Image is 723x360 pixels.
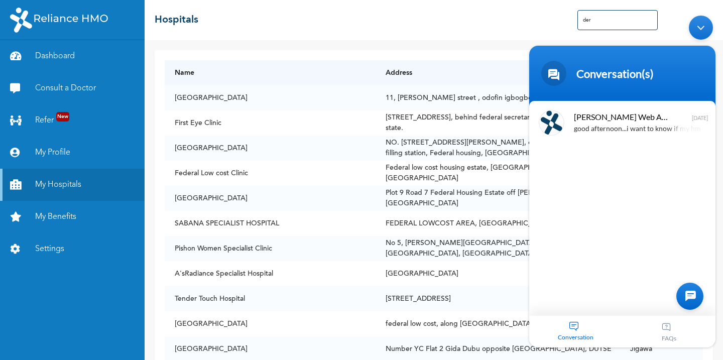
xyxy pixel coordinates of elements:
td: [STREET_ADDRESS], behind federal secretariat, Fate road ilorin kwara-state. [376,110,620,136]
td: [GEOGRAPHIC_DATA] [165,85,376,110]
td: [STREET_ADDRESS] [376,286,620,311]
td: Plot 9 Road 7 Federal Housing Estate off [PERSON_NAME][GEOGRAPHIC_DATA] [376,186,620,211]
td: FEDERAL LOWCOST AREA, [GEOGRAPHIC_DATA] [376,211,620,236]
td: [GEOGRAPHIC_DATA] [376,261,620,286]
td: [GEOGRAPHIC_DATA] [165,136,376,161]
td: Federal low cost housing estate, [GEOGRAPHIC_DATA], [GEOGRAPHIC_DATA] [376,161,620,186]
td: [GEOGRAPHIC_DATA] [165,311,376,336]
td: SABANA SPECIALIST HOSPITAL [165,211,376,236]
span: New [56,112,69,122]
td: federal low cost, along [GEOGRAPHIC_DATA], [GEOGRAPHIC_DATA] [376,311,620,336]
td: Tender Touch Hospital [165,286,376,311]
td: First Eye Clinic [165,110,376,136]
th: Address [376,60,620,85]
h2: Hospitals [155,13,198,28]
td: NO. [STREET_ADDRESS][PERSON_NAME], opp NNPC and Oando filling station, Federal housing, [GEOGRAPH... [376,136,620,161]
iframe: SalesIQ Chatwindow [524,11,720,352]
td: Pishon Women Specialist Clinic [165,236,376,261]
td: 11, [PERSON_NAME] street , odofin igbogbo Ikorodu [376,85,620,110]
td: [GEOGRAPHIC_DATA] [165,186,376,211]
img: RelianceHMO's Logo [10,8,108,33]
td: A'sRadiance Specialist Hospital [165,261,376,286]
th: Name [165,60,376,85]
td: No 5, [PERSON_NAME][GEOGRAPHIC_DATA], off [GEOGRAPHIC_DATA], [GEOGRAPHIC_DATA] [376,236,620,261]
td: Federal Low cost Clinic [165,161,376,186]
